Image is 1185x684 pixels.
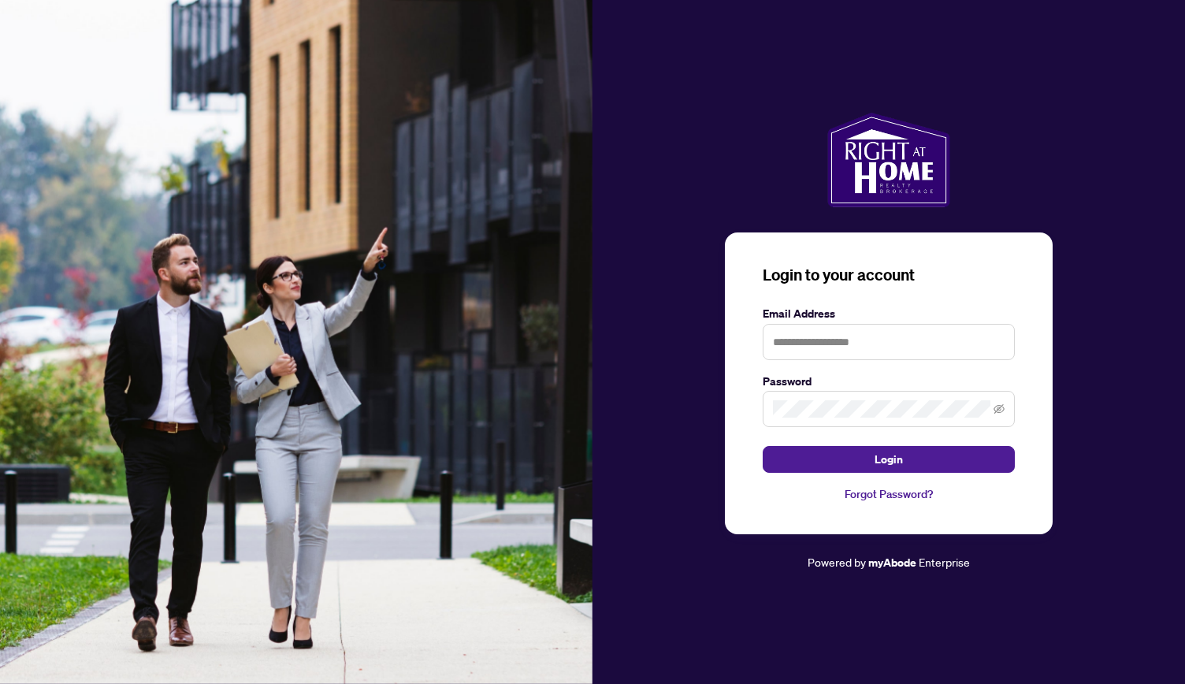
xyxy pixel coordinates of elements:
[763,446,1015,473] button: Login
[994,403,1005,414] span: eye-invisible
[808,555,866,569] span: Powered by
[763,485,1015,503] a: Forgot Password?
[875,447,903,472] span: Login
[827,113,949,207] img: ma-logo
[763,373,1015,390] label: Password
[763,305,1015,322] label: Email Address
[868,554,916,571] a: myAbode
[763,264,1015,286] h3: Login to your account
[919,555,970,569] span: Enterprise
